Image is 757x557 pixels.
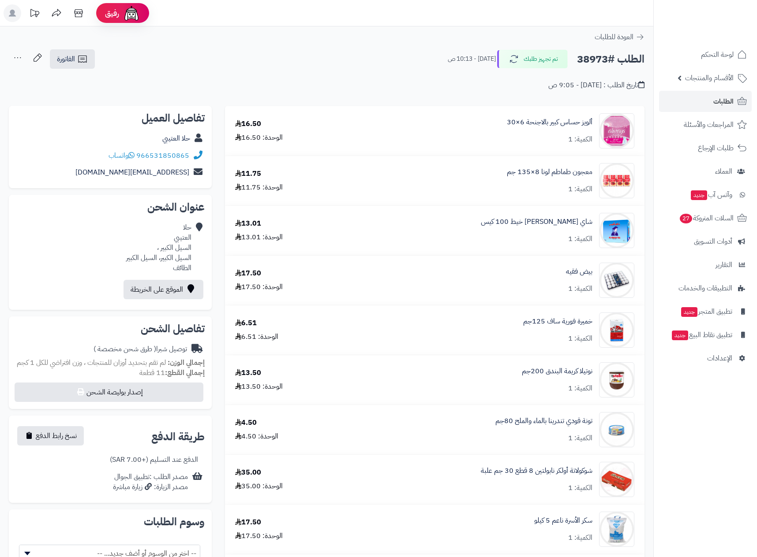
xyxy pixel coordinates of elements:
[17,357,166,368] span: لم تقم بتحديد أوزان للمنتجات ، وزن افتراضي للكل 1 كجم
[113,472,188,492] div: مصدر الطلب :تطبيق الجوال
[235,282,283,292] div: الوحدة: 17.50
[680,214,692,223] span: 27
[698,142,734,154] span: طلبات الإرجاع
[110,455,198,465] div: الدفع عند التسليم (+7.00 SAR)
[659,348,752,369] a: الإعدادات
[523,316,592,327] a: خميرة فورية ساف 125جم
[659,91,752,112] a: الطلبات
[15,382,203,402] button: إصدار بوليصة الشحن
[534,516,592,526] a: سكر الأسرة ناعم 5 كيلو
[165,368,205,378] strong: إجمالي القطع:
[659,254,752,275] a: التقارير
[123,4,140,22] img: ai-face.png
[16,202,205,212] h2: عنوان الشحن
[600,213,634,248] img: 412133293aa25049172e168eba0c26838d17-90x90.png
[94,344,187,354] div: توصيل شبرا
[497,50,568,68] button: تم تجهيز طلبك
[659,324,752,345] a: تطبيق نقاط البيعجديد
[684,119,734,131] span: المراجعات والأسئلة
[235,318,257,328] div: 6.51
[235,219,261,229] div: 13.01
[707,352,732,364] span: الإعدادات
[507,167,592,177] a: معجون طماطم لونا 8×135 جم
[105,8,119,19] span: رفيق
[126,223,191,273] div: حلا العتيبي السيل الكبير ، السيل الكبير، السيل الكبير الطائف
[600,362,634,397] img: 1665039660-1O5crA1JEMjNlbywSiumXcXUpEaXxuSGduJm8FNU-90x90.jpg
[495,416,592,426] a: تونة قودي تندرينا بالماء والملح 80جم
[235,481,283,491] div: الوحدة: 35.00
[235,517,261,527] div: 17.50
[577,50,645,68] h2: الطلب #38973
[659,44,752,65] a: لوحة التحكم
[671,329,732,341] span: تطبيق نقاط البيع
[701,48,734,61] span: لوحة التحكم
[235,232,283,242] div: الوحدة: 13.01
[481,217,592,227] a: شاي [PERSON_NAME] خيط 100 كيس
[716,259,732,271] span: التقارير
[659,137,752,159] a: طلبات الإرجاع
[685,72,734,84] span: الأقسام والمنتجات
[600,462,634,497] img: 1712257851-IMG_0145-90x90.jpeg
[139,368,205,378] small: 11 قطعة
[600,163,634,198] img: 3911331f4e0b231bf377c3ddec075d0dc369-90x90.jpg
[600,113,634,149] img: 1664179106-%D8%AA%D9%86%D8%B2%D9%8A%D9%84%20(16)-90x90.jpg
[715,165,732,178] span: العملاء
[681,307,697,317] span: جديد
[600,312,634,348] img: 1664459685-oMABu8H9rJcl6FFIXwcpnZeFpeasTqGdyMvzArxo-90x90.jpeg
[75,167,189,178] a: [EMAIL_ADDRESS][DOMAIN_NAME]
[235,119,261,129] div: 16.50
[678,282,732,294] span: التطبيقات والخدمات
[36,431,77,441] span: نسخ رابط الدفع
[691,190,707,200] span: جديد
[124,280,203,299] a: الموقع على الخريطة
[113,482,188,492] div: مصدر الزيارة: زيارة مباشرة
[548,80,645,90] div: تاريخ الطلب : [DATE] - 9:05 ص
[679,212,734,224] span: السلات المتروكة
[600,512,634,547] img: 1664106332-p1Q67h0RhTktizcuFFcbSS66uCfKuOiAB6yOm0dt-90x90.jpg
[168,357,205,368] strong: إجمالي الوزن:
[235,418,257,428] div: 4.50
[235,332,278,342] div: الوحدة: 6.51
[672,330,688,340] span: جديد
[659,161,752,182] a: العملاء
[94,344,156,354] span: ( طرق شحن مخصصة )
[568,234,592,244] div: الكمية: 1
[235,431,278,442] div: الوحدة: 4.50
[109,150,135,161] a: واتساب
[680,305,732,318] span: تطبيق المتجر
[659,231,752,252] a: أدوات التسويق
[57,54,75,64] span: الفاتورة
[17,426,84,446] button: نسخ رابط الدفع
[235,382,283,392] div: الوحدة: 13.50
[566,267,592,277] a: بيض فقيه
[568,134,592,145] div: الكمية: 1
[595,32,633,42] span: العودة للطلبات
[23,4,45,24] a: تحديثات المنصة
[16,323,205,334] h2: تفاصيل الشحن
[568,433,592,443] div: الكمية: 1
[16,113,205,123] h2: تفاصيل العميل
[235,268,261,278] div: 17.50
[659,184,752,205] a: وآتس آبجديد
[235,468,261,478] div: 35.00
[568,533,592,543] div: الكمية: 1
[235,531,283,541] div: الوحدة: 17.50
[659,114,752,135] a: المراجعات والأسئلة
[235,182,283,193] div: الوحدة: 11.75
[595,32,645,42] a: العودة للطلبات
[481,466,592,476] a: شوكولاتة أولكر نابولتين 8 قطع 30 جم علبة
[659,208,752,229] a: السلات المتروكة27
[713,95,734,108] span: الطلبات
[235,133,283,143] div: الوحدة: 16.50
[507,117,592,127] a: ألويز حساس كبير بالاجنحة 6×30
[694,235,732,248] span: أدوات التسويق
[600,263,634,298] img: 1750784405-WhatsApp%20Image%202025-06-24%20at%207.58.59%20PM-90x90.jpeg
[568,284,592,294] div: الكمية: 1
[162,133,190,144] a: حلا العتيبي
[568,184,592,194] div: الكمية: 1
[568,483,592,493] div: الكمية: 1
[568,383,592,394] div: الكمية: 1
[16,516,205,527] h2: وسوم الطلبات
[235,169,261,179] div: 11.75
